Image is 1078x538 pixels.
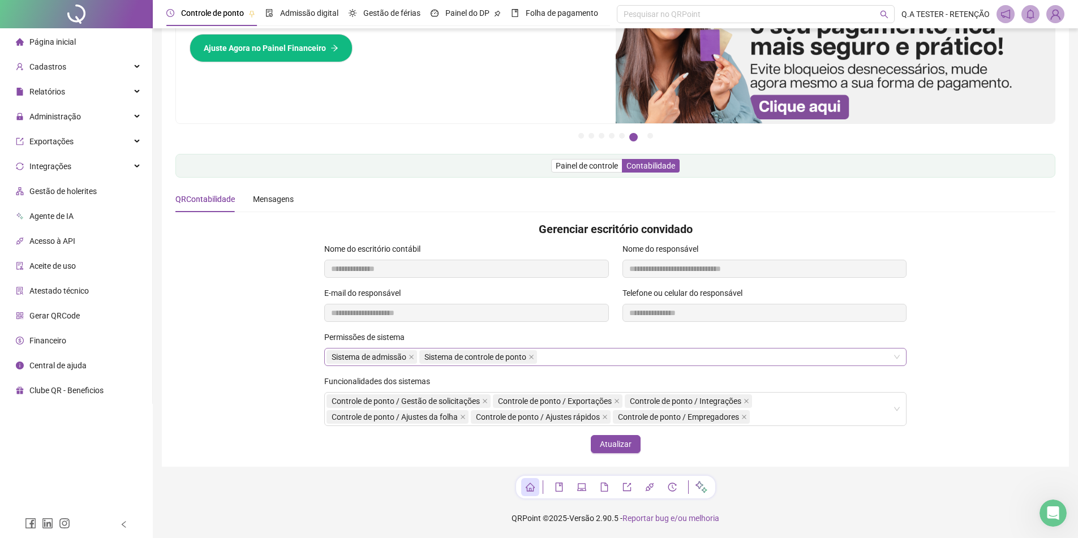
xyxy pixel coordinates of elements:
span: Admissão digital [280,8,338,18]
span: left [120,520,128,528]
span: Controle de ponto / Ajustes da folha [327,410,469,424]
span: close [602,414,608,420]
span: api [16,237,24,245]
span: clock-circle [166,9,174,17]
label: E-mail do responsável [324,287,408,299]
label: Permissões de sistema [324,331,412,343]
span: pushpin [494,10,501,17]
span: close [741,414,747,420]
span: notification [1000,9,1011,19]
span: lock [16,113,24,120]
span: Exportações [29,137,74,146]
span: Página inicial [29,37,76,46]
span: close [529,354,534,360]
span: Atualizar [600,438,632,450]
span: info-circle [16,361,24,369]
span: dollar [16,337,24,345]
span: file-done [265,9,273,17]
button: 4 [609,133,615,139]
span: home [16,38,24,46]
span: Relatórios [29,87,65,96]
button: 1 [578,133,584,139]
span: Ajuste Agora no Painel Financeiro [204,42,326,54]
span: instagram [59,518,70,529]
span: Gestão de holerites [29,187,97,196]
span: sync [16,162,24,170]
span: Controle de ponto [181,8,244,18]
span: export [16,137,24,145]
span: Cadastros [29,62,66,71]
span: Aceite de uso [29,261,76,270]
span: Sistema de admissão [332,351,406,363]
span: Gestão de férias [363,8,420,18]
span: Controle de ponto / Exportações [498,395,612,407]
span: Painel de controle [556,161,618,170]
span: Acesso à API [29,236,75,246]
span: user-add [16,63,24,71]
span: Controle de ponto / Integrações [625,394,752,408]
span: Controle de ponto / Ajustes da folha [332,411,458,423]
div: QRContabilidade [175,193,235,205]
span: api [645,483,654,492]
span: Gerar QRCode [29,311,80,320]
iframe: Intercom live chat [1040,500,1067,527]
span: Sistema de admissão [327,350,417,364]
button: 5 [619,133,625,139]
span: laptop [577,483,586,492]
h4: Gerenciar escritório convidado [539,221,693,237]
span: gift [16,386,24,394]
span: solution [16,287,24,295]
span: close [460,414,466,420]
span: Controle de ponto / Ajustes rápidos [471,410,611,424]
span: audit [16,262,24,270]
span: Versão [569,514,594,523]
span: sun [349,9,357,17]
span: Sistema de controle de ponto [424,351,526,363]
span: Q.A TESTER - RETENÇÃO [901,8,990,20]
span: close [409,354,414,360]
button: 7 [647,133,653,139]
span: Central de ajuda [29,361,87,370]
span: close [614,398,620,404]
span: Financeiro [29,336,66,345]
span: book [511,9,519,17]
span: Contabilidade [626,161,675,170]
span: book [555,483,564,492]
span: export [622,483,632,492]
span: close [744,398,749,404]
label: Nome do responsável [622,243,706,255]
span: Atestado técnico [29,286,89,295]
span: Folha de pagamento [526,8,598,18]
span: Agente de IA [29,212,74,221]
span: arrow-right [330,44,338,52]
span: Administração [29,112,81,121]
span: Controle de ponto / Gestão de solicitações [327,394,491,408]
span: Controle de ponto / Exportações [493,394,622,408]
footer: QRPoint © 2025 - 2.90.5 - [153,498,1078,538]
img: 36612 [1047,6,1064,23]
label: Nome do escritório contábil [324,243,428,255]
span: qrcode [16,312,24,320]
span: Controle de ponto / Empregadores [618,411,739,423]
span: bell [1025,9,1036,19]
span: Integrações [29,162,71,171]
span: Reportar bug e/ou melhoria [622,514,719,523]
button: Ajuste Agora no Painel Financeiro [190,34,353,62]
span: Controle de ponto / Ajustes rápidos [476,411,600,423]
span: apartment [16,187,24,195]
span: Controle de ponto / Gestão de solicitações [332,395,480,407]
span: file [600,483,609,492]
button: Atualizar [591,435,641,453]
button: 3 [599,133,604,139]
span: history [668,483,677,492]
div: Mensagens [253,193,294,205]
button: 2 [589,133,594,139]
span: home [526,483,535,492]
span: linkedin [42,518,53,529]
label: Funcionalidades dos sistemas [324,375,437,388]
label: Telefone ou celular do responsável [622,287,750,299]
span: Painel do DP [445,8,489,18]
span: Sistema de controle de ponto [419,350,537,364]
span: close [482,398,488,404]
button: 6 [629,133,638,141]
